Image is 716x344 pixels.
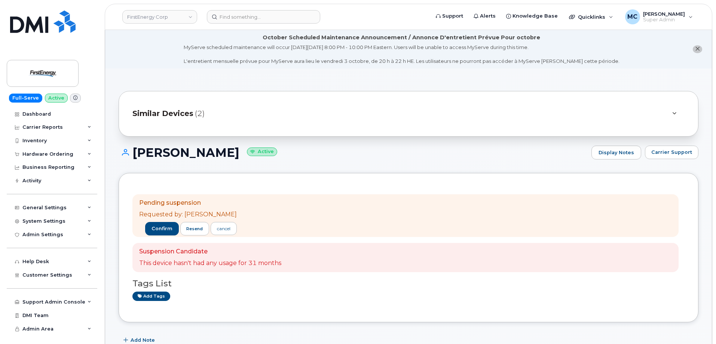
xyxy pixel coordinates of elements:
button: close notification [693,45,702,53]
a: Add tags [132,292,170,301]
iframe: Messenger Launcher [683,311,710,338]
p: Suspension Candidate [139,247,281,256]
span: Carrier Support [651,149,692,156]
h1: [PERSON_NAME] [119,146,588,159]
span: resend [186,226,203,232]
span: Similar Devices [132,108,193,119]
button: Carrier Support [645,146,698,159]
h3: Tags List [132,279,685,288]
button: resend [180,222,209,235]
p: This device hasn't had any usage for 31 months [139,259,281,268]
button: confirm [145,222,179,235]
div: October Scheduled Maintenance Announcement / Annonce D'entretient Prévue Pour octobre [263,34,540,42]
span: Add Note [131,337,155,344]
p: Requested by: [PERSON_NAME] [139,210,237,219]
p: Pending suspension [139,199,237,207]
div: cancel [217,225,230,232]
div: MyServe scheduled maintenance will occur [DATE][DATE] 8:00 PM - 10:00 PM Eastern. Users will be u... [184,44,619,65]
a: cancel [211,222,237,235]
span: (2) [195,108,205,119]
small: Active [247,147,277,156]
span: confirm [152,225,172,232]
a: Display Notes [591,146,641,160]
